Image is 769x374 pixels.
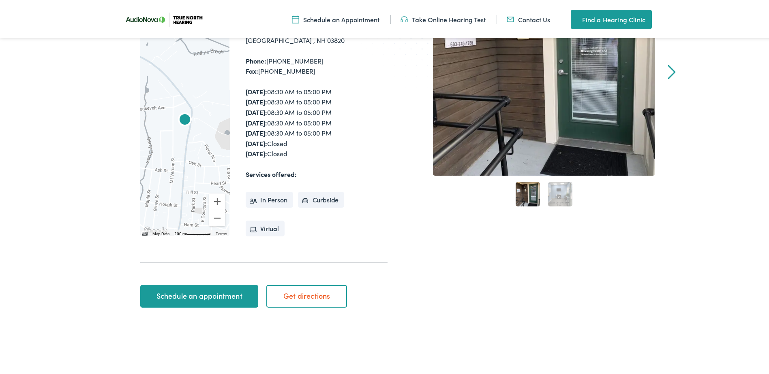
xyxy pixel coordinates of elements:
[142,224,169,234] img: Google
[246,54,388,75] div: [PHONE_NUMBER] [PHONE_NUMBER]
[507,13,514,22] img: Mail icon in color code ffb348, used for communication purposes
[216,230,227,234] a: Terms (opens in new tab)
[246,55,266,64] strong: Phone:
[571,13,578,23] img: utility icon
[246,147,267,156] strong: [DATE]:
[292,13,379,22] a: Schedule an Appointment
[142,229,148,235] button: Keyboard shortcuts
[246,219,285,235] li: Virtual
[668,63,676,78] a: Next
[246,106,267,115] strong: [DATE]:
[298,190,345,206] li: Curbside
[401,13,408,22] img: Headphones icon in color code ffb348
[266,283,347,306] a: Get directions
[152,229,169,235] button: Map Data
[209,208,225,225] button: Zoom out
[142,224,169,234] a: Open this area in Google Maps (opens a new window)
[209,192,225,208] button: Zoom in
[292,13,299,22] img: Icon symbolizing a calendar in color code ffb348
[548,181,572,205] a: 2
[246,168,297,177] strong: Services offered:
[401,13,486,22] a: Take Online Hearing Test
[246,65,258,74] strong: Fax:
[571,8,652,28] a: Find a Hearing Clinic
[246,96,267,104] strong: [DATE]:
[172,106,198,132] div: AudioNova
[140,283,258,306] a: Schedule an appointment
[172,229,213,234] button: Map Scale: 200 m per 57 pixels
[516,181,540,205] a: 1
[246,137,267,146] strong: [DATE]:
[246,127,267,136] strong: [DATE]:
[174,230,186,234] span: 200 m
[246,85,388,157] div: 08:30 AM to 05:00 PM 08:30 AM to 05:00 PM 08:30 AM to 05:00 PM 08:30 AM to 05:00 PM 08:30 AM to 0...
[507,13,550,22] a: Contact Us
[246,85,267,94] strong: [DATE]:
[246,190,293,206] li: In Person
[246,117,267,125] strong: [DATE]:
